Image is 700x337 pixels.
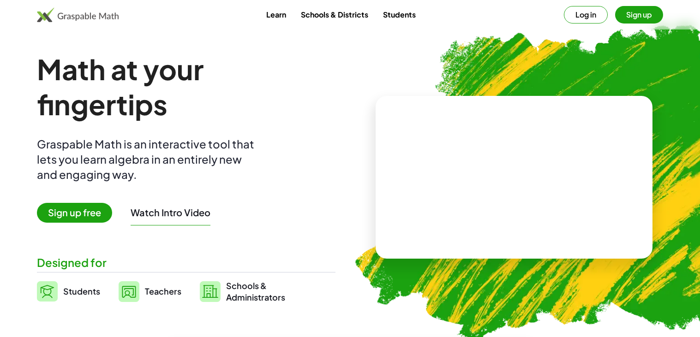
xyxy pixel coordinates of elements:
span: Students [63,286,100,296]
a: Learn [259,6,293,23]
div: Graspable Math is an interactive tool that lets you learn algebra in an entirely new and engaging... [37,136,258,182]
button: Sign up [615,6,663,24]
img: svg%3e [119,281,139,302]
video: What is this? This is dynamic math notation. Dynamic math notation plays a central role in how Gr... [445,143,583,212]
div: Designed for [37,255,335,270]
button: Watch Intro Video [131,207,210,219]
a: Teachers [119,280,181,303]
img: svg%3e [200,281,221,302]
a: Students [376,6,423,23]
span: Schools & Administrators [226,280,285,303]
span: Sign up free [37,203,112,223]
img: svg%3e [37,281,58,302]
a: Schools &Administrators [200,280,285,303]
span: Teachers [145,286,181,296]
a: Students [37,280,100,303]
h1: Math at your fingertips [37,52,330,122]
a: Schools & Districts [293,6,376,23]
button: Log in [564,6,608,24]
